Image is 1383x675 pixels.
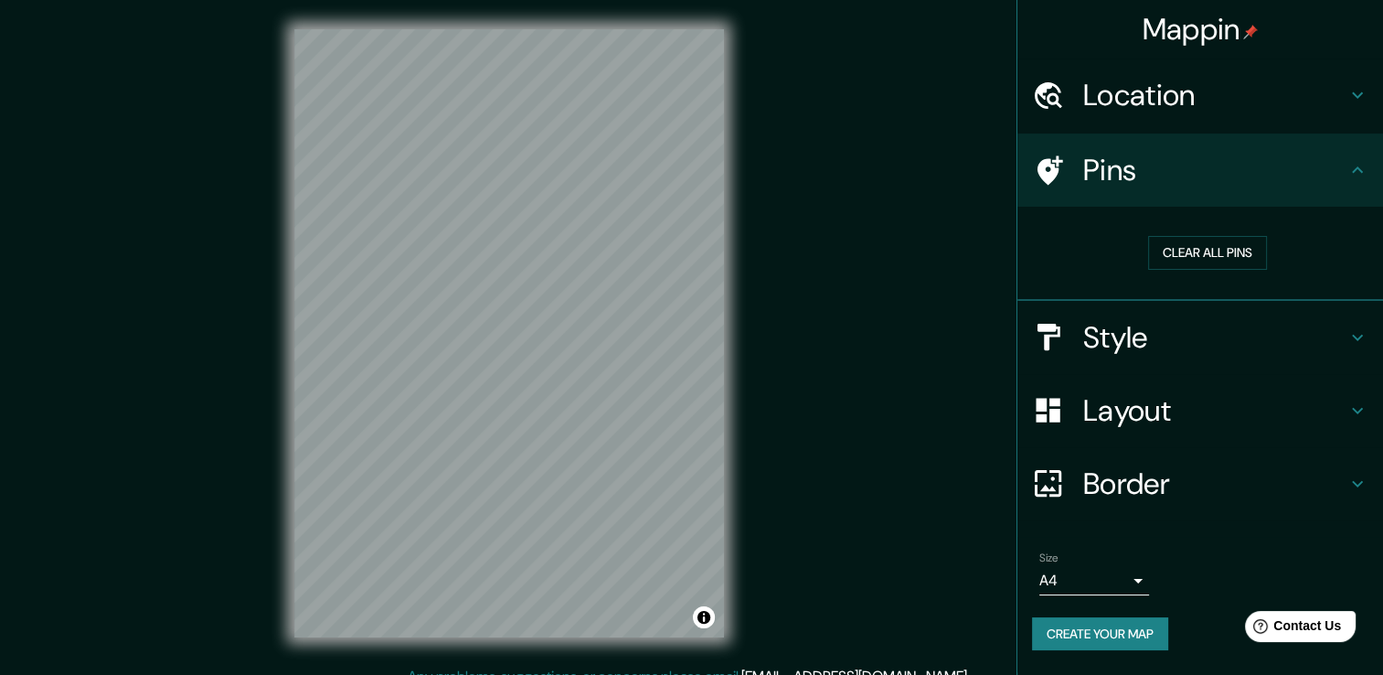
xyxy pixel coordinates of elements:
[1148,236,1267,270] button: Clear all pins
[1017,301,1383,374] div: Style
[1017,134,1383,207] div: Pins
[1083,319,1346,356] h4: Style
[1017,59,1383,132] div: Location
[1039,550,1059,565] label: Size
[1083,392,1346,429] h4: Layout
[1017,374,1383,447] div: Layout
[1143,11,1259,48] h4: Mappin
[1032,617,1168,651] button: Create your map
[1220,604,1363,655] iframe: Help widget launcher
[1083,77,1346,113] h4: Location
[1243,25,1258,39] img: pin-icon.png
[1083,466,1346,502] h4: Border
[294,29,724,637] canvas: Map
[693,606,715,628] button: Toggle attribution
[1039,566,1149,595] div: A4
[1083,152,1346,188] h4: Pins
[1017,447,1383,520] div: Border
